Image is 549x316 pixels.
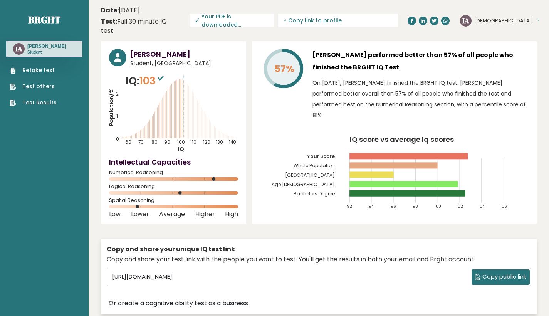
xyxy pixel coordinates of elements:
[130,59,238,67] span: Student, [GEOGRAPHIC_DATA]
[101,17,117,26] b: Test:
[109,157,238,167] h4: Intellectual Capacities
[10,66,57,74] a: Retake test
[10,82,57,91] a: Test others
[500,203,507,209] tspan: 106
[159,213,185,216] span: Average
[109,213,121,216] span: Low
[350,134,454,144] tspan: IQ score vs average Iq scores
[474,17,539,25] button: [DEMOGRAPHIC_DATA]
[109,299,248,308] a: Or create a cognitive ability test as a business
[28,13,60,26] a: Brght
[10,99,57,107] a: Test Results
[478,203,485,209] tspan: 104
[116,136,119,142] tspan: 0
[413,203,418,209] tspan: 98
[108,89,115,126] tspan: Population/%
[139,74,166,88] span: 103
[138,139,144,145] tspan: 70
[131,213,149,216] span: Lower
[177,139,185,145] tspan: 100
[126,73,166,89] p: IQ:
[164,139,170,145] tspan: 90
[462,16,469,25] text: IA
[107,245,531,254] div: Copy and share your unique IQ test link
[369,203,374,209] tspan: 94
[294,162,335,169] tspan: Whole Population
[312,77,529,121] p: On [DATE], [PERSON_NAME] finished the BRGHT IQ test. [PERSON_NAME] performed better overall than ...
[130,49,238,59] h3: [PERSON_NAME]
[435,203,441,209] tspan: 100
[107,255,531,264] div: Copy and share your test link with the people you want to test. You'll get the results in both yo...
[178,146,184,153] tspan: IQ
[195,16,200,25] span: ✓
[190,139,196,145] tspan: 110
[347,203,353,209] tspan: 92
[101,6,140,15] time: [DATE]
[116,113,118,119] tspan: 1
[472,269,530,285] button: Copy public link
[216,139,223,145] tspan: 130
[15,44,22,53] text: IA
[125,139,131,145] tspan: 60
[101,6,119,15] b: Date:
[225,213,238,216] span: High
[457,203,463,209] tspan: 102
[203,139,210,145] tspan: 120
[391,203,396,209] tspan: 96
[101,17,178,35] div: Full 30 minute IQ test
[272,181,335,188] tspan: Age [DEMOGRAPHIC_DATA]
[482,272,526,281] span: Copy public link
[27,50,66,55] p: Student
[151,139,158,145] tspan: 80
[307,153,335,160] tspan: Your Score
[312,49,529,74] h3: [PERSON_NAME] performed better than 57% of all people who finished the BRGHT IQ Test
[190,14,274,27] span: Your PDF is downloaded...
[195,213,215,216] span: Higher
[116,91,119,97] tspan: 2
[27,43,66,49] h3: [PERSON_NAME]
[109,185,238,188] span: Logical Reasoning
[274,62,294,76] tspan: 57%
[229,139,236,145] tspan: 140
[294,190,335,197] tspan: Bachelors Degree
[285,172,335,178] tspan: [GEOGRAPHIC_DATA]
[109,199,238,202] span: Spatial Reasoning
[109,171,238,174] span: Numerical Reasoning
